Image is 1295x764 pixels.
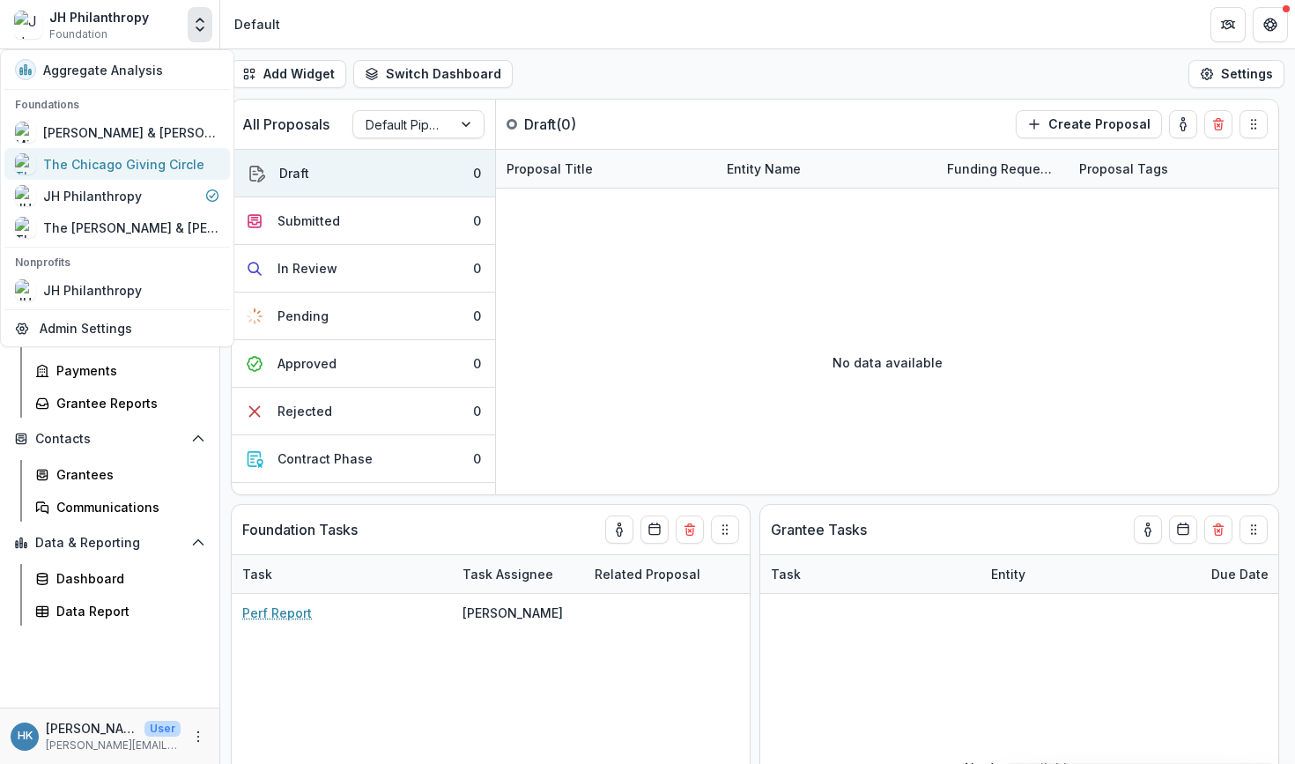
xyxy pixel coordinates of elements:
div: Task [760,565,811,583]
button: toggle-assigned-to-me [1134,516,1162,544]
nav: breadcrumb [227,11,287,37]
div: Draft [279,164,309,182]
div: 0 [473,211,481,230]
button: Get Help [1253,7,1288,42]
button: More [188,726,209,747]
div: Task [760,555,980,593]
div: Funding Requested [936,159,1069,178]
div: Entity [980,565,1036,583]
p: Foundation Tasks [242,519,358,540]
div: [PERSON_NAME] [462,604,563,622]
div: Task [232,555,452,593]
div: Entity Name [716,150,936,188]
button: Settings [1188,60,1284,88]
span: Contacts [35,432,184,447]
button: Delete card [1204,110,1232,138]
div: 0 [473,164,481,182]
div: Proposal Tags [1069,150,1289,188]
div: Proposal Tags [1069,159,1179,178]
div: Approved [277,354,337,373]
div: Task Assignee [452,555,584,593]
button: In Review0 [232,245,495,293]
div: Related Proposal [584,555,804,593]
div: Proposal Title [496,159,603,178]
div: 0 [473,307,481,325]
div: 0 [473,402,481,420]
div: In Review [277,259,337,278]
button: Switch Dashboard [353,60,513,88]
div: 0 [473,449,481,468]
p: All Proposals [242,114,329,135]
div: JH Philanthropy [49,8,149,26]
div: 0 [473,259,481,278]
p: Grantee Tasks [771,519,867,540]
div: Proposal Title [496,150,716,188]
button: Rejected0 [232,388,495,435]
p: User [144,721,181,737]
div: Communications [56,498,198,516]
a: Communications [28,493,212,522]
button: Calendar [1169,516,1197,544]
div: Pending [277,307,329,325]
div: 0 [473,354,481,373]
div: Related Proposal [584,565,711,583]
a: Grantee Reports [28,389,212,418]
p: [PERSON_NAME][EMAIL_ADDRESS][DOMAIN_NAME] [46,738,181,753]
button: Open Data & Reporting [7,529,212,557]
a: Grantees [28,460,212,489]
button: Drag [1239,516,1268,544]
div: Entity [980,555,1201,593]
div: Default [234,15,280,33]
div: Payments [56,361,198,380]
div: Task [232,565,283,583]
button: Drag [711,516,739,544]
button: toggle-assigned-to-me [1169,110,1197,138]
a: Perf Report [242,604,312,622]
img: JH Philanthropy [14,11,42,39]
div: Entity Name [716,159,811,178]
button: Drag [1239,110,1268,138]
button: Create Proposal [1016,110,1162,138]
div: Due Date [1201,565,1279,583]
button: Submitted0 [232,197,495,245]
button: Approved0 [232,340,495,388]
button: Add Widget [231,60,346,88]
div: Data Report [56,602,198,620]
div: Contract Phase [277,449,373,468]
div: Grantee Reports [56,394,198,412]
button: Open entity switcher [188,7,212,42]
p: Draft ( 0 ) [524,114,656,135]
button: Pending0 [232,293,495,340]
button: Delete card [676,516,704,544]
a: Data Report [28,597,212,626]
a: Payments [28,356,212,385]
button: Contract Phase0 [232,435,495,483]
span: Foundation [49,26,107,42]
span: Data & Reporting [35,536,184,551]
button: toggle-assigned-to-me [605,516,633,544]
div: Funding Requested [936,150,1069,188]
div: Rejected [277,402,332,420]
a: Dashboard [28,564,212,593]
button: Delete card [1204,516,1232,544]
p: [PERSON_NAME] [46,719,137,738]
div: Submitted [277,211,340,230]
div: Hannah Kaplan [18,731,33,742]
button: Calendar [640,516,669,544]
p: No data available [832,353,943,372]
button: Partners [1210,7,1246,42]
div: Grantees [56,465,198,484]
button: Draft0 [232,150,495,197]
button: Open Contacts [7,425,212,453]
div: Task Assignee [452,565,564,583]
div: Dashboard [56,569,198,588]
